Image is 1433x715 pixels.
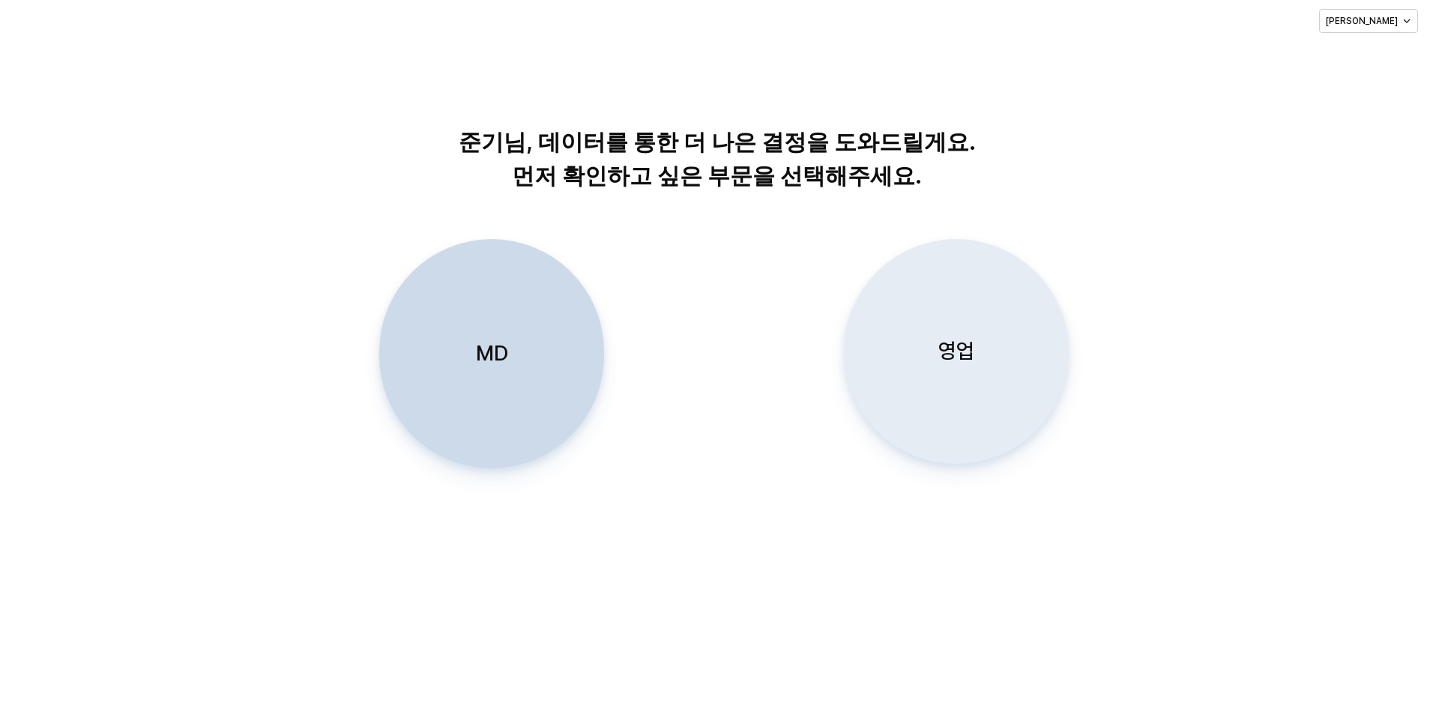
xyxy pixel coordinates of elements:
[844,239,1069,464] button: 영업
[379,239,604,468] button: MD
[938,337,974,365] p: 영업
[1319,9,1418,33] button: [PERSON_NAME]
[334,125,1099,193] p: 준기님, 데이터를 통한 더 나은 결정을 도와드릴게요. 먼저 확인하고 싶은 부문을 선택해주세요.
[1326,15,1398,27] p: [PERSON_NAME]
[476,340,508,367] p: MD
